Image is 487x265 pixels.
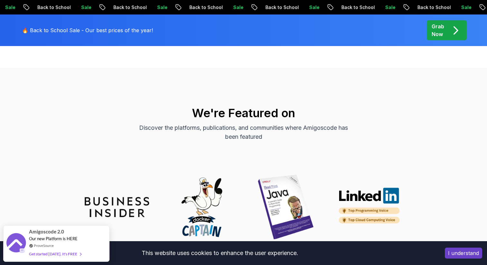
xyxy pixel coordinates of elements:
img: partner_insider [85,197,149,217]
p: Back to School [93,4,137,11]
p: Sale [137,4,158,11]
p: 🔥 Back to School Sale - Our best prices of the year! [22,26,153,34]
p: Back to School [245,4,289,11]
img: partner_linkedin [338,187,402,227]
span: Amigoscode 2.0 [29,228,64,235]
p: Sale [61,4,81,11]
a: ProveSource [34,243,54,248]
p: Sale [365,4,386,11]
img: partner_docker [169,175,234,239]
div: Get started [DATE]. It's FREE [29,250,81,258]
h2: We're Featured on [18,107,469,119]
div: This website uses cookies to enhance the user experience. [5,246,435,260]
p: Grab Now [432,23,444,38]
img: partner_java [253,175,318,239]
p: Back to School [321,4,365,11]
p: Sale [213,4,234,11]
p: Sale [289,4,310,11]
button: Accept cookies [445,248,482,259]
p: Back to School [169,4,213,11]
p: Sale [441,4,462,11]
p: Discover the platforms, publications, and communities where Amigoscode has been featured [135,123,352,141]
img: provesource social proof notification image [6,233,26,254]
span: Our new Platform is HERE [29,236,78,241]
p: Back to School [397,4,441,11]
p: Back to School [17,4,61,11]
